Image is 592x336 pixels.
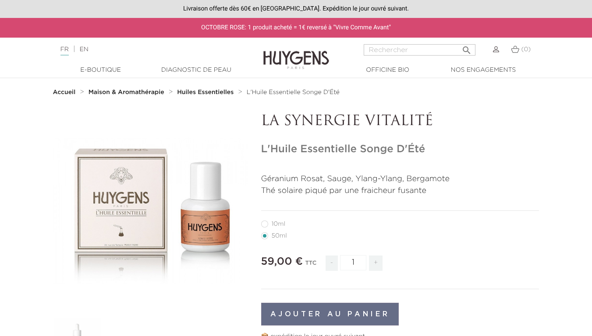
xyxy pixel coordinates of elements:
a: Huiles Essentielles [177,89,236,96]
input: Rechercher [364,44,475,56]
a: Diagnostic de peau [152,66,240,75]
h1: L'Huile Essentielle Songe D'Été [261,143,539,156]
button:  [459,42,475,53]
strong: Maison & Aromathérapie [89,89,164,95]
strong: Huiles Essentielles [177,89,234,95]
a: Maison & Aromathérapie [89,89,167,96]
img: Huygens [263,37,329,70]
div: TTC [305,254,316,277]
span: - [326,255,338,271]
i:  [461,42,472,53]
a: Officine Bio [344,66,432,75]
p: Géranium Rosat, Sauge, Ylang-Ylang, Bergamote [261,173,539,185]
input: Quantité [340,255,366,270]
p: Thé solaire piqué par une fraicheur fusante [261,185,539,197]
a: E-Boutique [57,66,145,75]
a: Nos engagements [440,66,527,75]
button: Ajouter au panier [261,303,399,325]
strong: Accueil [53,89,76,95]
span: + [369,255,383,271]
div: | [56,44,240,55]
span: L'Huile Essentielle Songe D'Été [247,89,340,95]
a: EN [79,46,88,52]
a: L'Huile Essentielle Songe D'Été [247,89,340,96]
span: (0) [521,46,531,52]
label: 10ml [261,220,296,227]
p: LA SYNERGIE VITALITÉ [261,113,539,130]
span: 59,00 € [261,256,303,267]
label: 50ml [261,232,298,239]
a: FR [60,46,69,56]
a: Accueil [53,89,78,96]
